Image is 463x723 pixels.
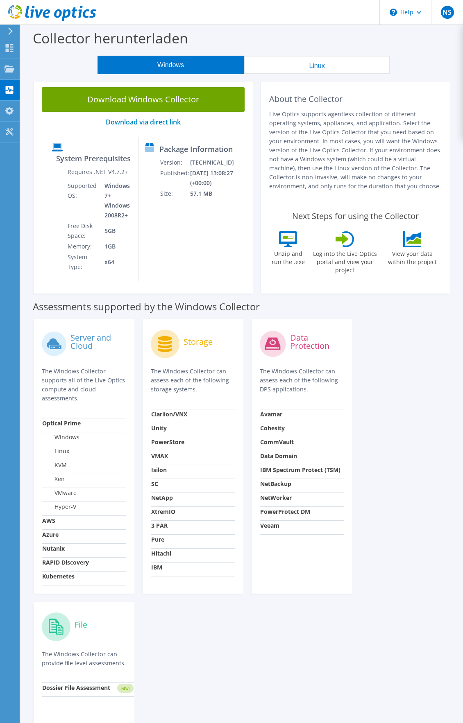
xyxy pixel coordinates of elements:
[151,424,167,432] strong: Unity
[121,686,129,690] tspan: NEW!
[98,252,132,272] td: x64
[269,247,307,266] label: Unzip and run the .exe
[98,221,132,241] td: 5GB
[42,684,110,691] strong: Dossier File Assessment
[151,549,171,557] strong: Hitachi
[260,466,340,474] strong: IBM Spectrum Protect (TSM)
[151,452,168,460] strong: VMAX
[67,181,98,221] td: Supported OS:
[260,452,297,460] strong: Data Domain
[42,572,75,580] strong: Kubernetes
[260,367,344,394] p: The Windows Collector can assess each of the following DPS applications.
[42,503,76,511] label: Hyper-V
[42,433,79,441] label: Windows
[190,188,249,199] td: 57.1 MB
[290,334,344,350] label: Data Protection
[33,303,260,311] label: Assessments supported by the Windows Collector
[244,56,390,74] button: Linux
[160,168,190,188] td: Published:
[311,247,379,274] label: Log into the Live Optics portal and view your project
[67,252,98,272] td: System Type:
[184,338,213,346] label: Storage
[42,545,65,552] strong: Nutanix
[42,558,89,566] strong: RAPID Discovery
[42,447,69,455] label: Linux
[151,535,164,543] strong: Pure
[269,110,442,191] p: Live Optics supports agentless collection of different operating systems, appliances, and applica...
[42,367,126,403] p: The Windows Collector supports all of the Live Optics compute and cloud assessments.
[42,650,126,668] p: The Windows Collector can provide file level assessments.
[390,9,397,16] svg: \n
[160,157,190,168] td: Version:
[260,424,285,432] strong: Cohesity
[269,94,442,104] h2: About the Collector
[42,489,77,497] label: VMware
[98,241,132,252] td: 1GB
[151,367,235,394] p: The Windows Collector can assess each of the following storage systems.
[42,87,245,112] a: Download Windows Collector
[151,466,167,474] strong: Isilon
[260,508,310,515] strong: PowerProtect DM
[260,480,291,488] strong: NetBackup
[98,56,244,74] button: Windows
[159,145,233,153] label: Package Information
[42,517,55,524] strong: AWS
[160,188,190,199] td: Size:
[190,157,249,168] td: [TECHNICAL_ID]
[383,247,442,266] label: View your data within the project
[151,438,184,446] strong: PowerStore
[70,334,126,350] label: Server and Cloud
[292,211,419,221] label: Next Steps for using the Collector
[151,410,187,418] strong: Clariion/VNX
[106,117,181,127] a: Download via direct link
[67,221,98,241] td: Free Disk Space:
[67,241,98,252] td: Memory:
[151,522,168,529] strong: 3 PAR
[33,29,188,47] label: Collector herunterladen
[56,154,131,163] label: System Prerequisites
[151,494,173,502] strong: NetApp
[151,480,158,488] strong: SC
[260,522,279,529] strong: Veeam
[75,621,87,629] label: File
[190,168,249,188] td: [DATE] 13:08:27 (+00:00)
[42,475,65,483] label: Xen
[42,461,67,469] label: KVM
[151,508,175,515] strong: XtremIO
[260,410,282,418] strong: Avamar
[260,494,292,502] strong: NetWorker
[42,531,59,538] strong: Azure
[260,438,294,446] strong: CommVault
[151,563,162,571] strong: IBM
[68,168,128,176] label: Requires .NET V4.7.2+
[98,181,132,221] td: Windows 7+ Windows 2008R2+
[441,6,454,19] span: NS
[42,419,81,427] strong: Optical Prime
